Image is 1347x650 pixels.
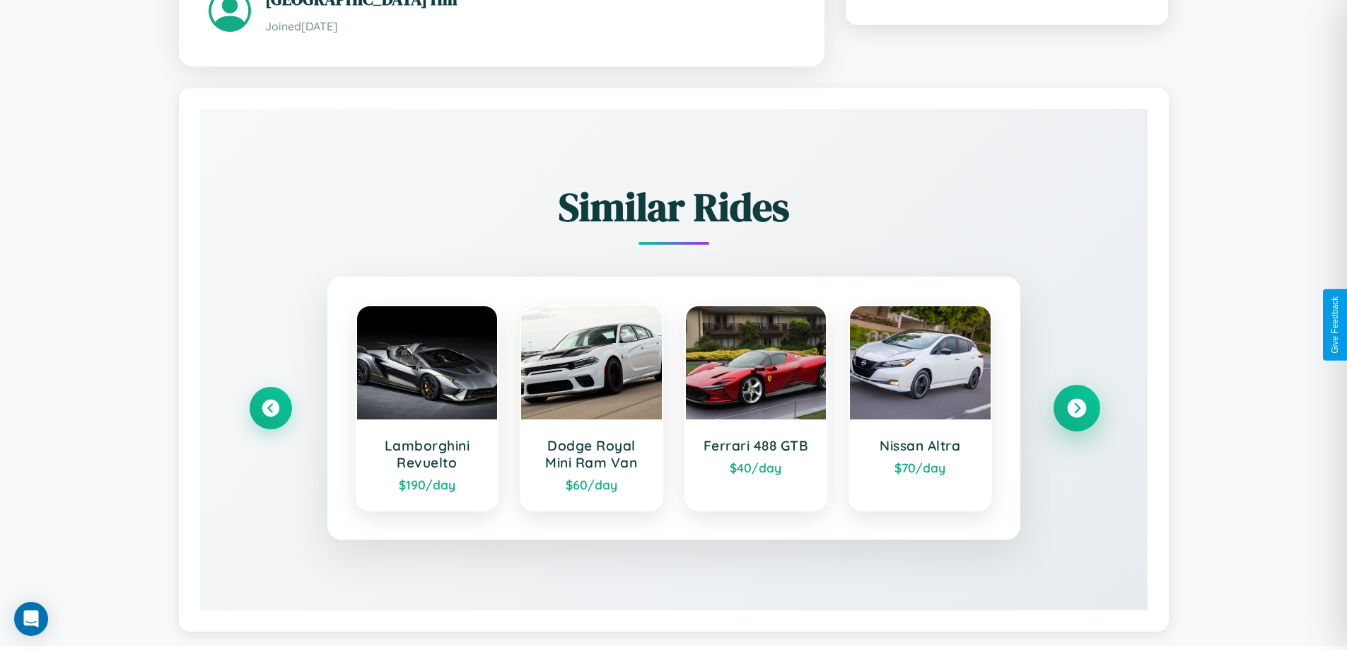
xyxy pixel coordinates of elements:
[14,602,48,636] div: Open Intercom Messenger
[250,180,1098,234] h2: Similar Rides
[535,437,648,471] h3: Dodge Royal Mini Ram Van
[864,437,976,454] h3: Nissan Altra
[700,460,812,475] div: $ 40 /day
[535,477,648,492] div: $ 60 /day
[265,16,795,37] p: Joined [DATE]
[684,305,828,511] a: Ferrari 488 GTB$40/day
[849,305,992,511] a: Nissan Altra$70/day
[864,460,976,475] div: $ 70 /day
[356,305,499,511] a: Lamborghini Revuelto$190/day
[371,477,484,492] div: $ 190 /day
[520,305,663,511] a: Dodge Royal Mini Ram Van$60/day
[371,437,484,471] h3: Lamborghini Revuelto
[700,437,812,454] h3: Ferrari 488 GTB
[1330,296,1340,354] div: Give Feedback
